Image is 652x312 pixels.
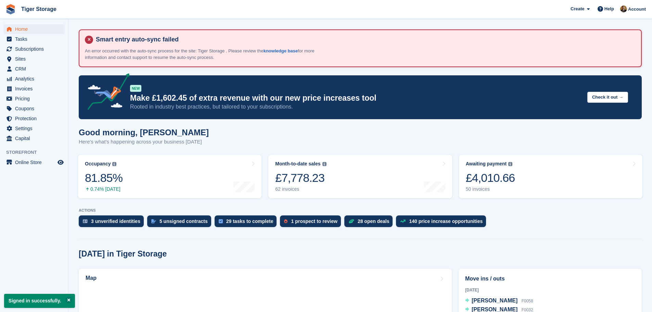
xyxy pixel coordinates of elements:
a: menu [3,134,65,143]
a: menu [3,124,65,133]
h2: Move ins / outs [465,275,635,283]
div: 0.74% [DATE] [85,186,123,192]
a: menu [3,94,65,103]
div: 1 prospect to review [291,219,337,224]
img: verify_identity-adf6edd0f0f0b5bbfe63781bf79b02c33cf7c696d77639b501bdc392416b5a36.svg [83,219,88,223]
div: 3 unverified identities [91,219,140,224]
div: £4,010.66 [466,171,515,185]
span: Subscriptions [15,44,56,54]
img: price_increase_opportunities-93ffe204e8149a01c8c9dc8f82e8f89637d9d84a8eef4429ea346261dce0b2c0.svg [400,220,406,223]
a: 3 unverified identities [79,215,147,230]
img: task-75834270c22a3079a89374b754ae025e5fb1db73e45f91037f5363f120a921f8.svg [219,219,223,223]
a: 29 tasks to complete [215,215,280,230]
a: menu [3,74,65,84]
img: deal-1b604bf984904fb50ccaf53a9ad4b4a5d6e5aea283cecdc64d6e3604feb123c2.svg [348,219,354,224]
span: F0058 [522,299,533,303]
span: Storefront [6,149,68,156]
span: Help [604,5,614,12]
h2: Map [86,275,97,281]
span: Coupons [15,104,56,113]
a: menu [3,64,65,74]
span: Online Store [15,158,56,167]
a: Month-to-date sales £7,778.23 62 invoices [268,155,452,198]
a: menu [3,84,65,93]
a: 28 open deals [344,215,396,230]
div: 81.85% [85,171,123,185]
img: price-adjustments-announcement-icon-8257ccfd72463d97f412b2fc003d46551f7dbcb40ab6d574587a9cd5c0d94... [82,73,130,112]
span: Sites [15,54,56,64]
p: An error occurred with the auto-sync process for the site: Tiger Storage . Please review the for ... [85,48,324,61]
h4: Smart entry auto-sync failed [93,36,636,43]
a: knowledge base [264,48,298,53]
img: icon-info-grey-7440780725fd019a000dd9b08b2336e03edf1995a4989e88bcd33f0948082b44.svg [508,162,512,166]
a: Preview store [56,158,65,166]
span: Home [15,24,56,34]
h1: Good morning, [PERSON_NAME] [79,128,209,137]
div: 28 open deals [358,219,389,224]
a: menu [3,24,65,34]
div: 29 tasks to complete [226,219,273,224]
span: Analytics [15,74,56,84]
div: 50 invoices [466,186,515,192]
span: Tasks [15,34,56,44]
div: [DATE] [465,287,635,293]
a: [PERSON_NAME] F0058 [465,297,533,305]
img: icon-info-grey-7440780725fd019a000dd9b08b2336e03edf1995a4989e88bcd33f0948082b44.svg [112,162,116,166]
span: Pricing [15,94,56,103]
h2: [DATE] in Tiger Storage [79,249,167,259]
p: Here's what's happening across your business [DATE] [79,138,209,146]
p: ACTIONS [79,208,642,213]
a: menu [3,114,65,123]
span: Account [628,6,646,13]
a: menu [3,44,65,54]
a: menu [3,54,65,64]
span: [PERSON_NAME] [472,298,517,303]
div: Occupancy [85,161,111,167]
span: Invoices [15,84,56,93]
a: 140 price increase opportunities [396,215,489,230]
div: Month-to-date sales [275,161,320,167]
div: £7,778.23 [275,171,326,185]
a: 5 unsigned contracts [147,215,215,230]
span: Capital [15,134,56,143]
span: CRM [15,64,56,74]
a: Occupancy 81.85% 0.74% [DATE] [78,155,261,198]
div: Awaiting payment [466,161,507,167]
div: 62 invoices [275,186,326,192]
a: Tiger Storage [18,3,59,15]
div: 140 price increase opportunities [409,219,483,224]
a: menu [3,158,65,167]
p: Make £1,602.45 of extra revenue with our new price increases tool [130,93,582,103]
img: Adam Herbert [620,5,627,12]
a: menu [3,34,65,44]
span: Settings [15,124,56,133]
span: Create [571,5,584,12]
img: stora-icon-8386f47178a22dfd0bd8f6a31ec36ba5ce8667c1dd55bd0f319d3a0aa187defe.svg [5,4,16,14]
a: menu [3,104,65,113]
div: NEW [130,85,141,92]
p: Signed in successfully. [4,294,75,308]
img: icon-info-grey-7440780725fd019a000dd9b08b2336e03edf1995a4989e88bcd33f0948082b44.svg [322,162,327,166]
a: Awaiting payment £4,010.66 50 invoices [459,155,642,198]
img: prospect-51fa495bee0391a8d652442698ab0144808aea92771e9ea1ae160a38d050c398.svg [284,219,287,223]
div: 5 unsigned contracts [159,219,208,224]
button: Check it out → [587,92,628,103]
p: Rooted in industry best practices, but tailored to your subscriptions. [130,103,582,111]
span: Protection [15,114,56,123]
a: 1 prospect to review [280,215,344,230]
img: contract_signature_icon-13c848040528278c33f63329250d36e43548de30e8caae1d1a13099fd9432cc5.svg [151,219,156,223]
